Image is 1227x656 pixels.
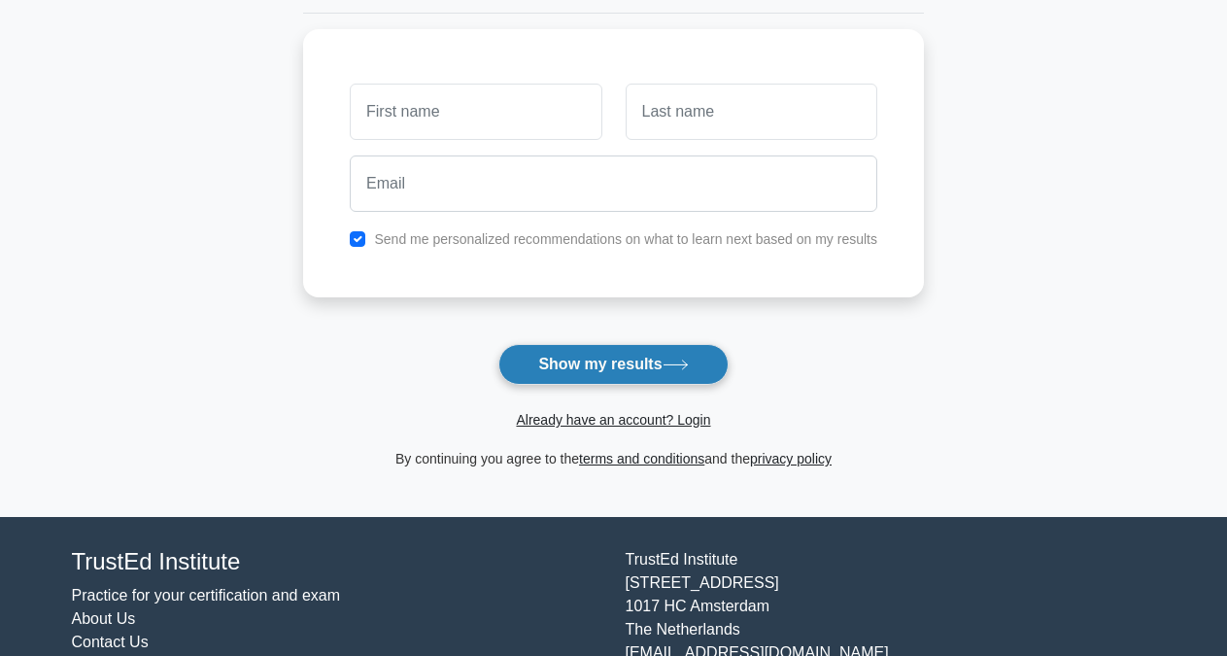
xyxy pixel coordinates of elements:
[291,447,936,470] div: By continuing you agree to the and the
[626,84,877,140] input: Last name
[516,412,710,428] a: Already have an account? Login
[72,610,136,627] a: About Us
[374,231,877,247] label: Send me personalized recommendations on what to learn next based on my results
[72,548,602,576] h4: TrustEd Institute
[750,451,832,466] a: privacy policy
[350,84,601,140] input: First name
[350,155,877,212] input: Email
[579,451,704,466] a: terms and conditions
[498,344,728,385] button: Show my results
[72,587,341,604] a: Practice for your certification and exam
[72,634,149,650] a: Contact Us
